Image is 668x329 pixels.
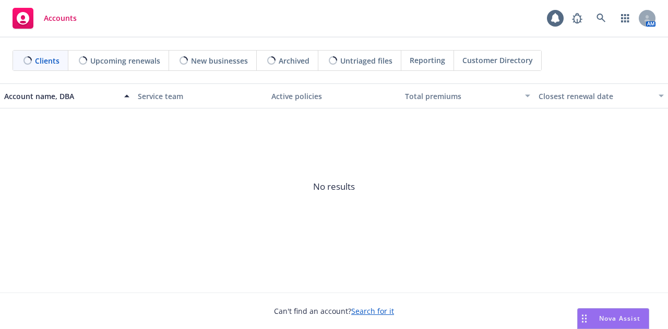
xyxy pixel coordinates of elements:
a: Accounts [8,4,81,33]
button: Active policies [267,83,401,108]
div: Drag to move [578,309,591,328]
a: Search [591,8,612,29]
button: Total premiums [401,83,534,108]
span: Untriaged files [340,55,392,66]
div: Active policies [271,91,397,102]
span: Archived [279,55,309,66]
button: Closest renewal date [534,83,668,108]
span: Customer Directory [462,55,533,66]
div: Total premiums [405,91,519,102]
button: Service team [134,83,267,108]
button: Nova Assist [577,308,649,329]
div: Service team [138,91,263,102]
span: Nova Assist [599,314,640,323]
span: Upcoming renewals [90,55,160,66]
span: Reporting [410,55,445,66]
div: Closest renewal date [539,91,652,102]
span: Can't find an account? [274,306,394,316]
div: Account name, DBA [4,91,118,102]
span: Accounts [44,14,77,22]
a: Search for it [351,306,394,316]
span: New businesses [191,55,248,66]
span: Clients [35,55,59,66]
a: Report a Bug [567,8,588,29]
a: Switch app [615,8,636,29]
